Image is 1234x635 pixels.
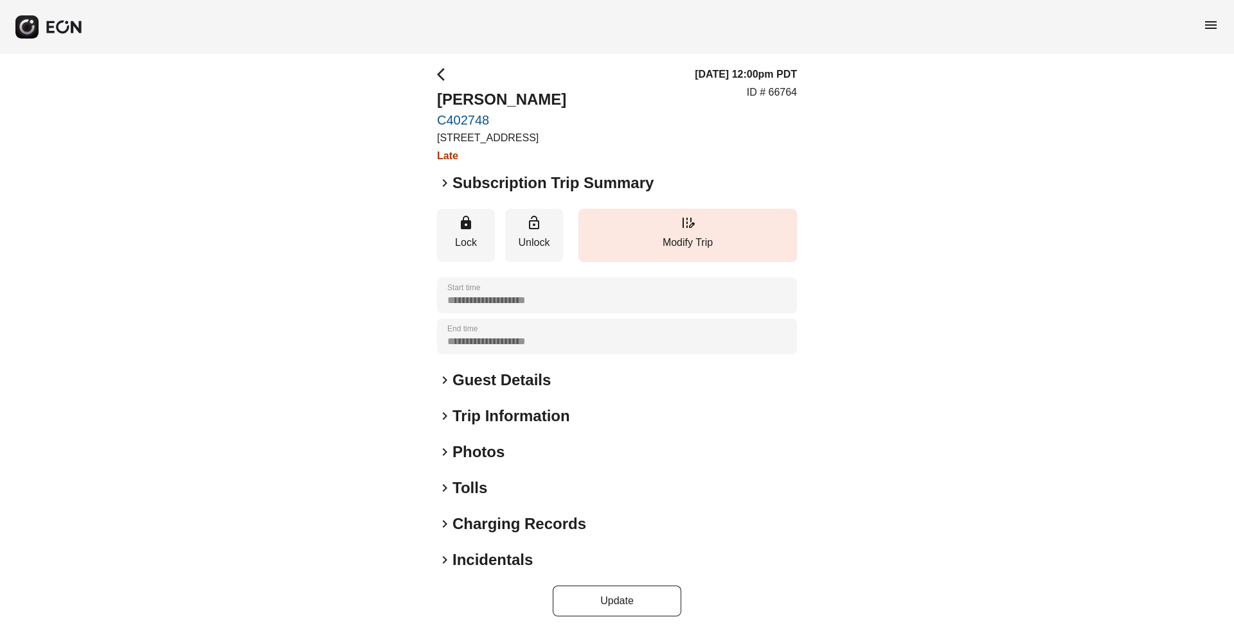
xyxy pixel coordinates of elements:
span: arrow_back_ios [437,67,452,82]
span: menu [1203,17,1219,33]
h3: Late [437,148,566,164]
span: edit_road [680,215,695,231]
p: Unlock [512,235,557,250]
p: Lock [443,235,488,250]
button: Update [553,586,681,616]
button: Lock [437,209,495,262]
h2: Guest Details [452,370,551,390]
p: ID # 66764 [747,85,797,100]
span: lock [458,215,474,231]
h2: Incidentals [452,550,533,570]
span: keyboard_arrow_right [437,372,452,388]
h2: Subscription Trip Summary [452,173,654,193]
a: C402748 [437,112,566,128]
h2: [PERSON_NAME] [437,89,566,110]
p: Modify Trip [585,235,791,250]
h2: Tolls [452,478,487,498]
button: Unlock [505,209,563,262]
span: keyboard_arrow_right [437,552,452,568]
h2: Charging Records [452,514,586,534]
h3: [DATE] 12:00pm PDT [695,67,797,82]
span: keyboard_arrow_right [437,516,452,532]
span: keyboard_arrow_right [437,480,452,496]
p: [STREET_ADDRESS] [437,130,566,146]
span: lock_open [526,215,542,231]
h2: Photos [452,442,505,462]
button: Modify Trip [578,209,797,262]
span: keyboard_arrow_right [437,175,452,191]
h2: Trip Information [452,406,570,426]
span: keyboard_arrow_right [437,408,452,424]
span: keyboard_arrow_right [437,444,452,460]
